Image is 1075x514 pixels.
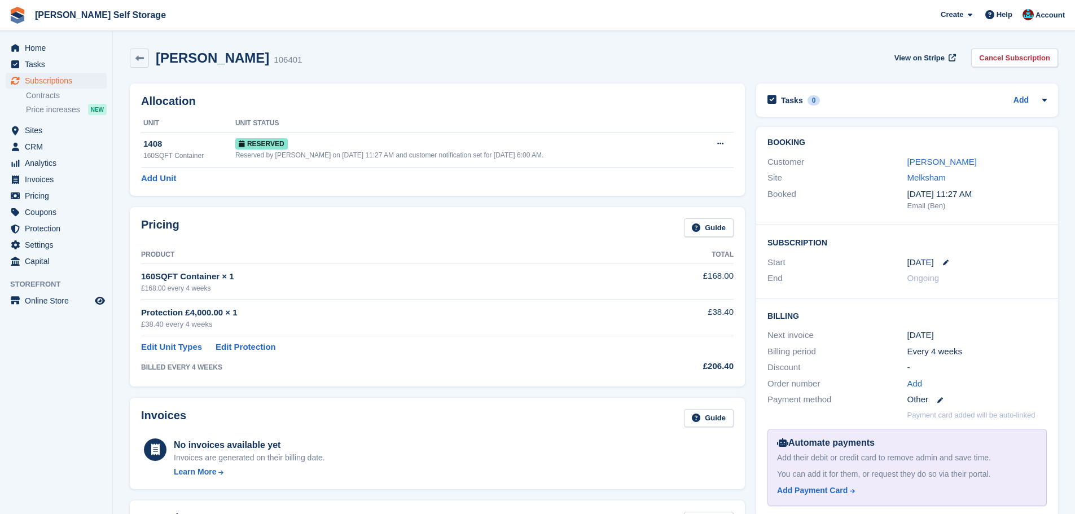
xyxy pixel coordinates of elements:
span: Protection [25,221,93,236]
h2: Pricing [141,218,179,237]
span: Online Store [25,293,93,309]
div: 160SQFT Container [143,151,235,161]
a: menu [6,188,107,204]
h2: Billing [767,310,1047,321]
div: No invoices available yet [174,438,325,452]
td: £38.40 [624,300,734,336]
div: Order number [767,377,907,390]
span: Coupons [25,204,93,220]
div: £38.40 every 4 weeks [141,319,624,330]
h2: Allocation [141,95,734,108]
span: Analytics [25,155,93,171]
h2: Tasks [781,95,803,106]
div: Learn More [174,466,216,478]
span: Subscriptions [25,73,93,89]
img: stora-icon-8386f47178a22dfd0bd8f6a31ec36ba5ce8667c1dd55bd0f319d3a0aa187defe.svg [9,7,26,24]
div: - [907,361,1047,374]
div: 160SQFT Container × 1 [141,270,624,283]
span: Invoices [25,172,93,187]
a: Contracts [26,90,107,101]
div: 106401 [274,54,302,67]
a: menu [6,56,107,72]
a: Cancel Subscription [971,49,1058,67]
div: Add their debit or credit card to remove admin and save time. [777,452,1037,464]
a: [PERSON_NAME] [907,157,977,166]
a: Preview store [93,294,107,307]
span: Settings [25,237,93,253]
a: menu [6,73,107,89]
a: View on Stripe [890,49,958,67]
div: Payment method [767,393,907,406]
td: £168.00 [624,263,734,299]
a: Add [907,377,923,390]
div: Start [767,256,907,269]
a: Learn More [174,466,325,478]
h2: [PERSON_NAME] [156,50,269,65]
span: Price increases [26,104,80,115]
img: Dev Yildirim [1023,9,1034,20]
div: Discount [767,361,907,374]
div: Reserved by [PERSON_NAME] on [DATE] 11:27 AM and customer notification set for [DATE] 6:00 AM. [235,150,698,160]
div: Protection £4,000.00 × 1 [141,306,624,319]
div: BILLED EVERY 4 WEEKS [141,362,624,372]
span: Reserved [235,138,288,150]
th: Product [141,246,624,264]
th: Unit Status [235,115,698,133]
div: End [767,272,907,285]
th: Total [624,246,734,264]
span: View on Stripe [894,52,945,64]
a: menu [6,122,107,138]
div: [DATE] 11:27 AM [907,188,1047,201]
a: Guide [684,218,734,237]
span: Sites [25,122,93,138]
div: Automate payments [777,436,1037,450]
a: menu [6,221,107,236]
span: Capital [25,253,93,269]
h2: Invoices [141,409,186,428]
span: Home [25,40,93,56]
span: Storefront [10,279,112,290]
a: Melksham [907,173,946,182]
div: 0 [808,95,820,106]
a: menu [6,172,107,187]
div: £206.40 [624,360,734,373]
a: menu [6,155,107,171]
div: 1408 [143,138,235,151]
h2: Booking [767,138,1047,147]
div: NEW [88,104,107,115]
div: Email (Ben) [907,200,1047,212]
a: menu [6,204,107,220]
span: Pricing [25,188,93,204]
div: Site [767,172,907,184]
span: CRM [25,139,93,155]
a: Add Unit [141,172,176,185]
a: menu [6,237,107,253]
a: Add [1013,94,1029,107]
div: Next invoice [767,329,907,342]
div: Every 4 weeks [907,345,1047,358]
a: menu [6,139,107,155]
div: Add Payment Card [777,485,848,497]
div: You can add it for them, or request they do so via their portal. [777,468,1037,480]
div: Billing period [767,345,907,358]
a: [PERSON_NAME] Self Storage [30,6,170,24]
span: Create [941,9,963,20]
span: Help [997,9,1012,20]
a: Edit Protection [216,341,276,354]
p: Payment card added will be auto-linked [907,410,1035,421]
a: menu [6,253,107,269]
a: menu [6,293,107,309]
span: Ongoing [907,273,940,283]
div: Invoices are generated on their billing date. [174,452,325,464]
a: Price increases NEW [26,103,107,116]
a: Add Payment Card [777,485,1033,497]
span: Tasks [25,56,93,72]
div: [DATE] [907,329,1047,342]
a: Edit Unit Types [141,341,202,354]
div: £168.00 every 4 weeks [141,283,624,293]
div: Other [907,393,1047,406]
div: Booked [767,188,907,212]
a: menu [6,40,107,56]
span: Account [1035,10,1065,21]
div: Customer [767,156,907,169]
